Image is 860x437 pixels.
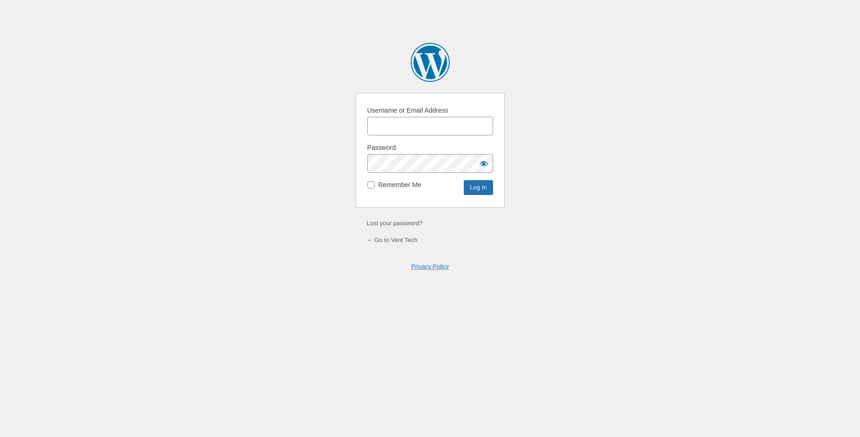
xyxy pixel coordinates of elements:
[367,236,418,243] a: ← Go to Vent Tech
[474,154,493,173] button: Show password
[367,143,396,153] label: Password
[411,263,449,270] a: Privacy Policy
[378,180,421,190] label: Remember Me
[411,43,450,82] a: Powered by WordPress
[367,106,448,115] label: Username or Email Address
[464,180,493,195] input: Log In
[367,220,423,227] a: Lost your password?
